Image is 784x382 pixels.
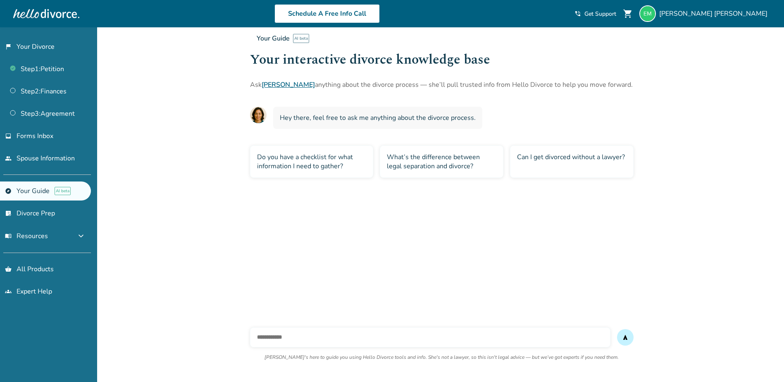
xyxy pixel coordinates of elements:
button: send [617,329,634,346]
div: Can I get divorced without a lawyer? [510,146,634,178]
div: Do you have a checklist for what information I need to gather? [250,146,374,178]
span: phone_in_talk [574,10,581,17]
span: inbox [5,133,12,139]
a: phone_in_talkGet Support [574,10,616,18]
span: Get Support [584,10,616,18]
span: expand_more [76,231,86,241]
a: Schedule A Free Info Call [274,4,380,23]
span: shopping_cart [623,9,633,19]
span: people [5,155,12,162]
span: flag_2 [5,43,12,50]
span: Forms Inbox [17,131,53,141]
span: AI beta [293,34,309,43]
span: Hey there, feel free to ask me anything about the divorce process. [280,113,476,122]
iframe: Chat Widget [743,342,784,382]
span: [PERSON_NAME] [PERSON_NAME] [659,9,771,18]
img: AI Assistant [250,107,267,123]
span: Resources [5,232,48,241]
p: [PERSON_NAME]'s here to guide you using Hello Divorce tools and info. She's not a lawyer, so this... [265,354,619,361]
span: shopping_basket [5,266,12,272]
a: [PERSON_NAME] [262,80,315,89]
span: menu_book [5,233,12,239]
span: AI beta [55,187,71,195]
div: What’s the difference between legal separation and divorce? [380,146,503,178]
span: Your Guide [257,34,290,43]
span: groups [5,288,12,295]
span: explore [5,188,12,194]
img: quirkec@gmail.com [639,5,656,22]
span: send [622,334,629,341]
span: list_alt_check [5,210,12,217]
